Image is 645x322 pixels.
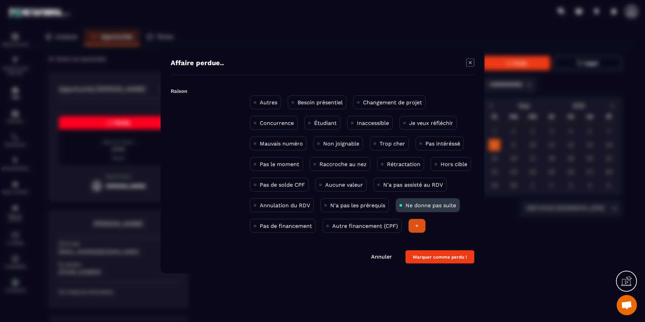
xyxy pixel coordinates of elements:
[371,253,392,260] a: Annuler
[387,161,420,167] p: Rétractation
[332,223,398,229] p: Autre financement (CPF)
[260,99,277,106] p: Autres
[260,182,305,188] p: Pas de solde CPF
[357,120,389,126] p: Inaccessible
[363,99,422,106] p: Changement de projet
[260,140,303,147] p: Mauvais numéro
[171,59,224,68] h4: Affaire perdue..
[260,161,299,167] p: Pas le moment
[260,223,312,229] p: Pas de financement
[380,140,405,147] p: Trop cher
[171,88,187,94] label: Raison
[425,140,460,147] p: Pas intéréssé
[405,202,456,209] p: Ne donne pas suite
[409,219,425,233] div: +
[405,250,474,264] button: Marquer comme perdu !
[319,161,367,167] p: Raccroche au nez
[409,120,453,126] p: Je veux réfléchir
[617,295,637,315] div: Ouvrir le chat
[325,182,363,188] p: Aucune valeur
[298,99,343,106] p: Besoin présentiel
[314,120,337,126] p: Étudiant
[330,202,385,209] p: N'a pas les prérequis
[441,161,467,167] p: Hors cible
[383,182,443,188] p: N'a pas assisté au RDV
[323,140,359,147] p: Non joignable
[260,120,294,126] p: Concurrence
[260,202,310,209] p: Annulation du RDV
